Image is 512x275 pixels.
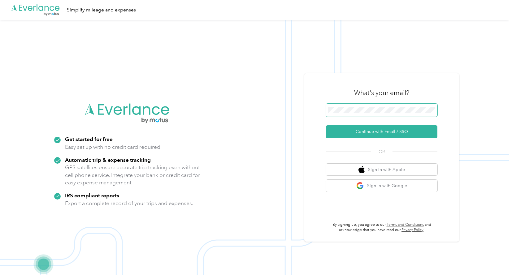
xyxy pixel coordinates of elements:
[65,164,200,187] p: GPS satellites ensure accurate trip tracking even without cell phone service. Integrate your bank...
[356,182,364,190] img: google logo
[401,228,423,232] a: Privacy Policy
[371,148,393,155] span: OR
[65,136,113,142] strong: Get started for free
[65,143,160,151] p: Easy set up with no credit card required
[387,222,424,227] a: Terms and Conditions
[326,164,437,176] button: apple logoSign in with Apple
[65,200,193,207] p: Export a complete record of your trips and expenses.
[67,6,136,14] div: Simplify mileage and expenses
[65,192,119,199] strong: IRS compliant reports
[326,180,437,192] button: google logoSign in with Google
[65,157,151,163] strong: Automatic trip & expense tracking
[326,125,437,138] button: Continue with Email / SSO
[358,166,365,174] img: apple logo
[354,88,409,97] h3: What's your email?
[326,222,437,233] p: By signing up, you agree to our and acknowledge that you have read our .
